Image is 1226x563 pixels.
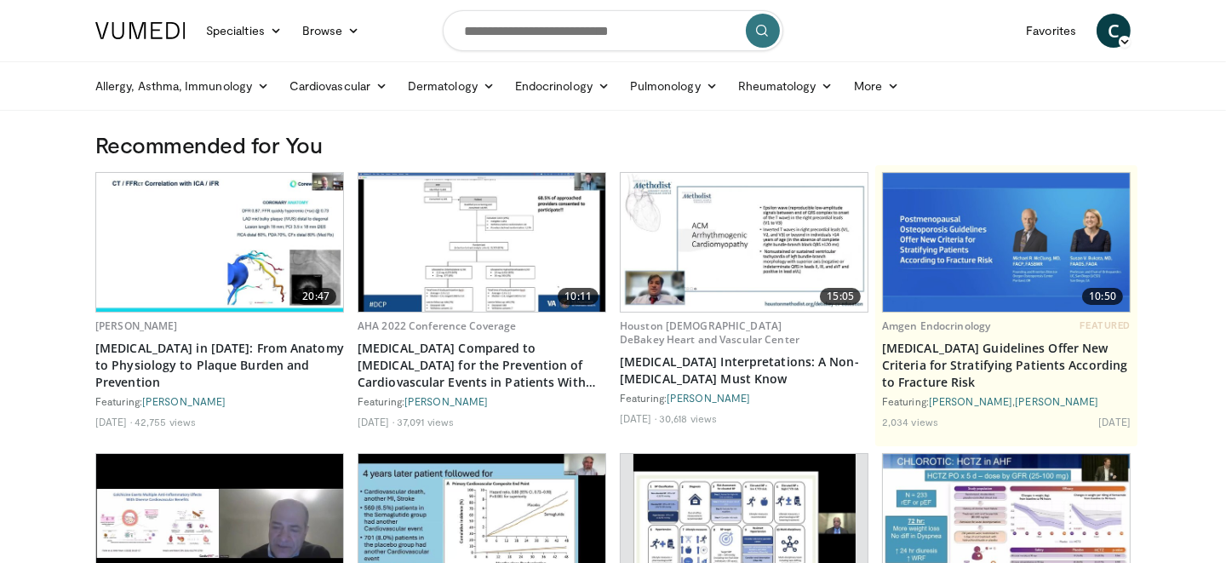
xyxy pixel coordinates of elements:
li: 30,618 views [659,411,717,425]
a: Cardiovascular [279,69,398,103]
h3: Recommended for You [95,131,1131,158]
div: Featuring: [358,394,606,408]
a: 15:05 [621,173,868,312]
span: 10:50 [1082,288,1123,305]
div: Featuring: [95,394,344,408]
li: [DATE] [1098,415,1131,428]
a: [PERSON_NAME] [142,395,226,407]
a: More [844,69,909,103]
li: 2,034 views [882,415,938,428]
a: Amgen Endocrinology [882,319,990,333]
a: Rheumatology [728,69,844,103]
a: [PERSON_NAME] [1015,395,1098,407]
a: Specialties [196,14,292,48]
li: [DATE] [358,415,394,428]
a: Dermatology [398,69,505,103]
img: 7b525459-078d-43af-84f9-5c25155c8fbb.png.620x360_q85_upscale.jpg [883,173,1130,312]
a: 20:47 [96,173,343,312]
a: [MEDICAL_DATA] Compared to [MEDICAL_DATA] for the Prevention of Cardiovascular Events in Patients... [358,340,606,391]
a: 10:11 [358,173,605,312]
div: Featuring: [620,391,868,405]
a: [PERSON_NAME] [929,395,1012,407]
a: [PERSON_NAME] [404,395,488,407]
span: 10:11 [558,288,599,305]
img: 59f69555-d13b-4130-aa79-5b0c1d5eebbb.620x360_q85_upscale.jpg [621,173,868,312]
a: Houston [DEMOGRAPHIC_DATA] DeBakey Heart and Vascular Center [620,319,799,347]
input: Search topics, interventions [443,10,783,51]
a: AHA 2022 Conference Coverage [358,319,516,333]
a: Browse [292,14,370,48]
a: [PERSON_NAME] [667,392,750,404]
li: 37,091 views [397,415,454,428]
a: 10:50 [883,173,1130,312]
a: [MEDICAL_DATA] Interpretations: A Non-[MEDICAL_DATA] Must Know [620,353,868,388]
a: Pulmonology [620,69,728,103]
a: [PERSON_NAME] [95,319,178,333]
span: 15:05 [820,288,861,305]
a: C [1097,14,1131,48]
a: Endocrinology [505,69,620,103]
li: [DATE] [620,411,656,425]
img: 7c0f9b53-1609-4588-8498-7cac8464d722.620x360_q85_upscale.jpg [358,173,605,312]
a: [MEDICAL_DATA] in [DATE]: From Anatomy to Physiology to Plaque Burden and Prevention [95,340,344,391]
li: [DATE] [95,415,132,428]
span: 20:47 [295,288,336,305]
li: 42,755 views [135,415,196,428]
span: FEATURED [1080,319,1131,331]
a: Favorites [1016,14,1086,48]
img: VuMedi Logo [95,22,186,39]
div: Featuring: , [882,394,1131,408]
a: [MEDICAL_DATA] Guidelines Offer New Criteria for Stratifying Patients According to Fracture Risk [882,340,1131,391]
a: Allergy, Asthma, Immunology [85,69,279,103]
img: 823da73b-7a00-425d-bb7f-45c8b03b10c3.620x360_q85_upscale.jpg [96,173,343,312]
